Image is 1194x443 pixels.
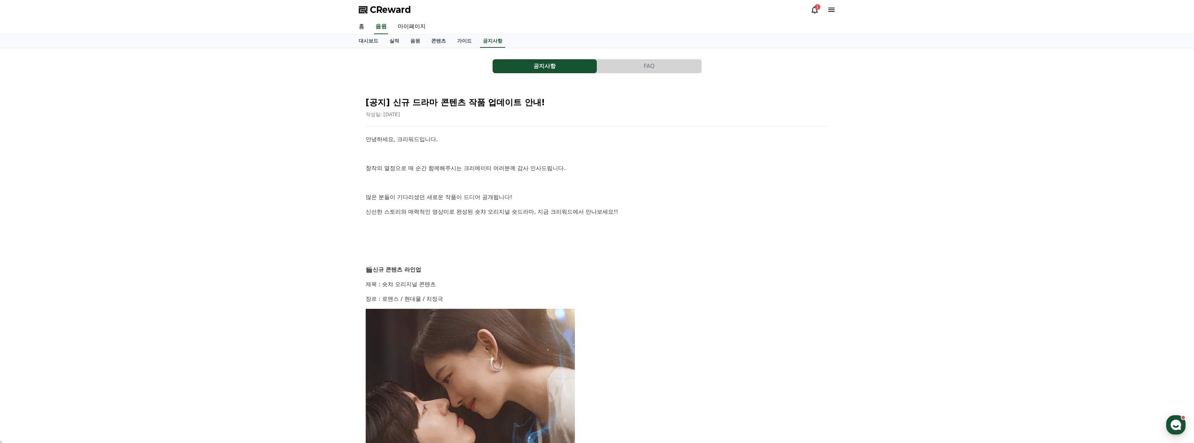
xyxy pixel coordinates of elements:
p: 제목 : 숏챠 오리지널 콘텐츠 [366,280,829,289]
a: 실적 [384,35,405,48]
p: 많은 분들이 기다리셨던 새로운 작품이 드디어 공개됩니다! [366,193,829,202]
p: 창작의 열정으로 매 순간 함께해주시는 크리에이터 여러분께 감사 인사드립니다. [366,164,829,173]
p: 안녕하세요, 크리워드입니다. [366,135,829,144]
a: 음원 [405,35,426,48]
a: 1 [811,6,819,14]
span: CReward [370,4,411,15]
a: 대시보드 [353,35,384,48]
h2: [공지] 신규 드라마 콘텐츠 작품 업데이트 안내! [366,97,829,108]
a: 홈 [353,20,370,34]
button: 공지사항 [493,59,597,73]
strong: 신규 콘텐츠 라인업 [373,266,421,273]
a: 콘텐츠 [426,35,451,48]
a: 공지사항 [480,35,505,48]
p: 장르 : 로맨스 / 현대물 / 치정극 [366,295,829,304]
span: 작성일: [DATE] [366,112,400,117]
button: FAQ [597,59,701,73]
p: 신선한 스토리와 매력적인 영상미로 완성된 숏챠 오리지널 숏드라마, 지금 크리워드에서 만나보세요!! [366,207,829,216]
a: CReward [359,4,411,15]
span: 🎬 [366,266,373,273]
a: 마이페이지 [392,20,431,34]
a: FAQ [597,59,702,73]
a: 음원 [374,20,388,34]
a: 가이드 [451,35,477,48]
div: 1 [815,4,820,10]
